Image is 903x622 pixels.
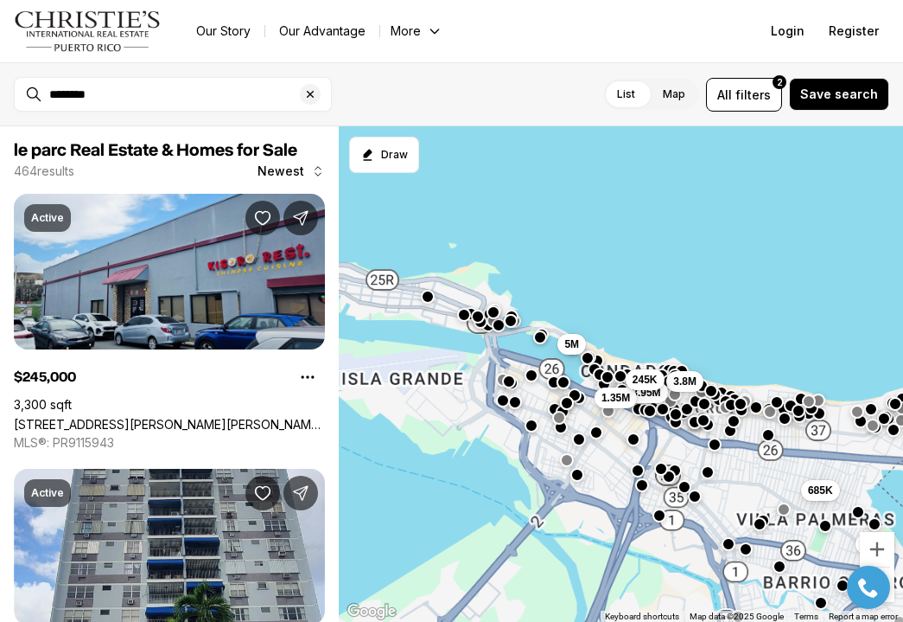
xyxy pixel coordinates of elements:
[794,612,818,621] a: Terms (opens in new tab)
[182,19,264,43] a: Our Story
[603,79,649,110] label: List
[557,334,586,355] button: 5M
[14,164,74,178] p: 464 results
[245,476,280,510] button: Save Property: 109 C COSTA RICA COND. GRANADA #14-A
[300,78,331,111] button: Clear search input
[564,337,579,351] span: 5M
[601,391,629,405] span: 1.35M
[760,14,815,48] button: Login
[632,373,657,387] span: 245K
[625,382,667,403] button: 3.95M
[706,78,782,112] button: Allfilters2
[349,137,419,173] button: Start drawing
[290,360,325,394] button: Property options
[717,86,732,104] span: All
[666,371,703,392] button: 3.8M
[245,201,280,235] button: Save Property: 1260 CORNER CORCHADO ST., SANTURCE WARD
[829,24,879,38] span: Register
[380,19,453,43] button: More
[632,386,660,400] span: 3.95M
[247,154,335,189] button: Newest
[594,388,636,408] button: 1.35M
[818,14,889,48] button: Register
[283,201,318,235] button: Share Property
[771,24,804,38] span: Login
[31,486,64,500] p: Active
[690,612,784,621] span: Map data ©2025 Google
[800,480,839,501] button: 685K
[777,75,783,89] span: 2
[807,484,832,497] span: 685K
[673,375,696,388] span: 3.8M
[855,534,893,555] button: 525K
[735,86,771,104] span: filters
[860,532,894,567] button: Zoom in
[829,612,898,621] a: Report a map error
[14,417,325,432] a: 1260 CORNER CORCHADO ST., SANTURCE WARD, SAN JUAN PR, 00907
[649,79,699,110] label: Map
[14,10,162,52] img: logo
[14,142,297,159] span: le parc Real Estate & Homes for Sale
[625,369,664,390] button: 245K
[789,78,889,111] button: Save search
[31,211,64,225] p: Active
[258,164,304,178] span: Newest
[265,19,379,43] a: Our Advantage
[283,476,318,510] button: Share Property
[800,87,878,101] span: Save search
